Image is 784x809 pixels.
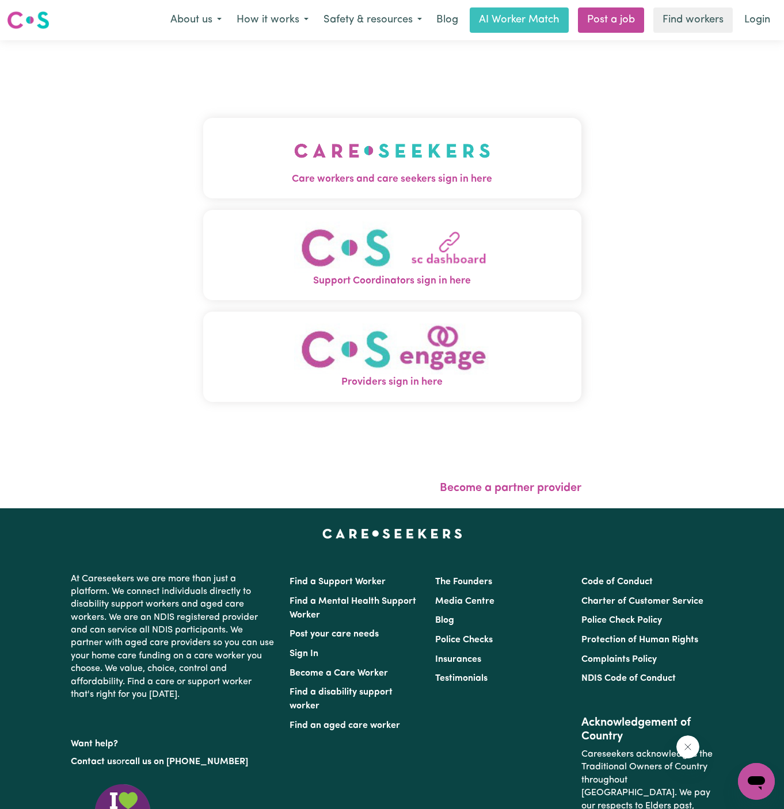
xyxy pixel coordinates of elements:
[653,7,733,33] a: Find workers
[435,597,494,606] a: Media Centre
[581,655,657,664] a: Complaints Policy
[7,10,50,30] img: Careseekers logo
[203,375,581,390] span: Providers sign in here
[71,568,276,706] p: At Careseekers we are more than just a platform. We connect individuals directly to disability su...
[578,7,644,33] a: Post a job
[738,763,775,800] iframe: Button to launch messaging window
[470,7,569,33] a: AI Worker Match
[163,8,229,32] button: About us
[7,7,50,33] a: Careseekers logo
[203,172,581,187] span: Care workers and care seekers sign in here
[435,655,481,664] a: Insurances
[71,757,116,766] a: Contact us
[581,577,653,586] a: Code of Conduct
[322,529,462,538] a: Careseekers home page
[7,8,70,17] span: Need any help?
[203,274,581,289] span: Support Coordinators sign in here
[290,630,379,639] a: Post your care needs
[203,118,581,198] button: Care workers and care seekers sign in here
[290,577,386,586] a: Find a Support Worker
[581,674,676,683] a: NDIS Code of Conduct
[581,635,698,645] a: Protection of Human Rights
[581,597,703,606] a: Charter of Customer Service
[290,649,318,658] a: Sign In
[429,7,465,33] a: Blog
[581,616,662,625] a: Police Check Policy
[737,7,777,33] a: Login
[581,716,713,743] h2: Acknowledgement of Country
[440,482,581,494] a: Become a partner provider
[316,8,429,32] button: Safety & resources
[203,210,581,300] button: Support Coordinators sign in here
[435,616,454,625] a: Blog
[290,669,388,678] a: Become a Care Worker
[203,312,581,402] button: Providers sign in here
[290,721,400,730] a: Find an aged care worker
[71,733,276,750] p: Want help?
[435,674,488,683] a: Testimonials
[676,735,699,758] iframe: Close message
[125,757,248,766] a: call us on [PHONE_NUMBER]
[290,688,393,711] a: Find a disability support worker
[71,751,276,773] p: or
[435,577,492,586] a: The Founders
[290,597,416,620] a: Find a Mental Health Support Worker
[435,635,493,645] a: Police Checks
[229,8,316,32] button: How it works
